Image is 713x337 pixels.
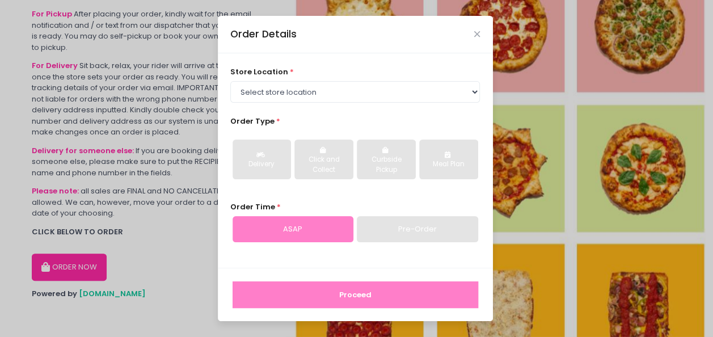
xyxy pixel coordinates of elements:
[294,140,353,179] button: Click and Collect
[474,31,480,37] button: Close
[233,140,291,179] button: Delivery
[230,27,297,41] div: Order Details
[230,66,288,77] span: store location
[357,140,415,179] button: Curbside Pickup
[233,281,478,309] button: Proceed
[230,116,275,127] span: Order Type
[365,155,407,175] div: Curbside Pickup
[302,155,345,175] div: Click and Collect
[230,201,275,212] span: Order Time
[419,140,478,179] button: Meal Plan
[427,159,470,170] div: Meal Plan
[241,159,283,170] div: Delivery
